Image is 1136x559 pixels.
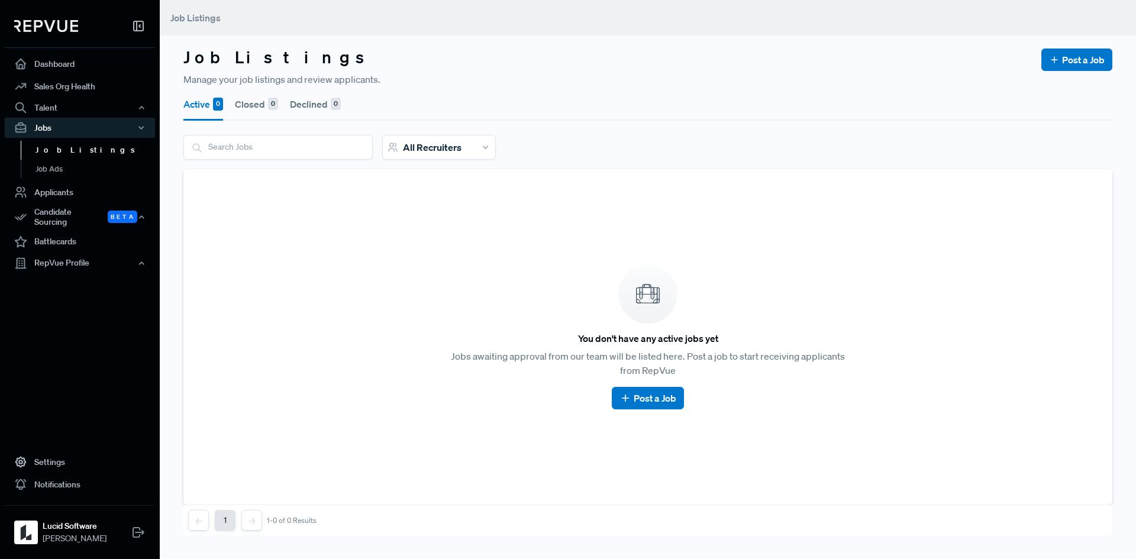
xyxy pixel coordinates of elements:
[5,98,155,118] button: Talent
[235,88,278,121] button: Closed 0
[619,391,676,405] a: Post a Job
[5,505,155,550] a: Lucid SoftwareLucid Software[PERSON_NAME]
[290,88,341,121] button: Declined 0
[170,12,221,24] span: Job Listings
[1041,49,1112,71] button: Post a Job
[183,88,223,121] button: Active 0
[5,75,155,98] a: Sales Org Health
[183,47,375,67] h3: Job Listings
[21,141,171,160] a: Job Listings
[43,532,106,545] span: [PERSON_NAME]
[241,510,262,531] button: Next
[188,510,209,531] button: Previous
[5,53,155,75] a: Dashboard
[5,231,155,253] a: Battlecards
[267,516,317,525] div: 1-0 of 0 Results
[5,118,155,138] button: Jobs
[183,72,380,86] span: Manage your job listings and review applicants.
[213,98,223,111] div: 0
[43,520,106,532] strong: Lucid Software
[188,510,317,531] nav: pagination
[331,98,341,111] div: 0
[5,473,155,496] a: Notifications
[5,181,155,203] a: Applicants
[5,253,155,273] button: RepVue Profile
[578,333,718,344] h6: You don't have any active jobs yet
[14,20,78,32] img: RepVue
[446,349,851,377] p: Jobs awaiting approval from our team will be listed here. Post a job to start receiving applicant...
[268,98,278,111] div: 0
[108,211,137,223] span: Beta
[215,510,235,531] button: 1
[5,203,155,231] button: Candidate Sourcing Beta
[612,387,683,409] button: Post a Job
[5,203,155,231] div: Candidate Sourcing
[184,135,372,159] input: Search Jobs
[17,523,35,542] img: Lucid Software
[5,451,155,473] a: Settings
[1049,53,1105,67] a: Post a Job
[403,141,461,153] span: All Recruiters
[21,160,171,179] a: Job Ads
